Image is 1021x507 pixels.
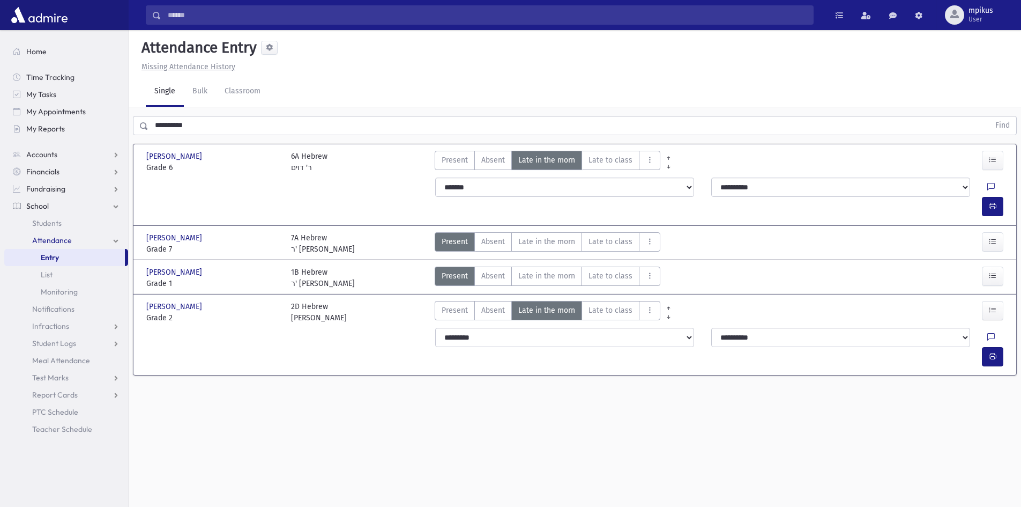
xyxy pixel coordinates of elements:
span: Test Marks [32,373,69,383]
span: Teacher Schedule [32,424,92,434]
span: [PERSON_NAME] [146,151,204,162]
div: 7A Hebrew ר' [PERSON_NAME] [291,232,355,255]
span: Late in the morn [518,270,575,282]
span: My Reports [26,124,65,134]
span: Grade 6 [146,162,280,173]
a: Student Logs [4,335,128,352]
a: Notifications [4,300,128,318]
a: My Appointments [4,103,128,120]
input: Search [161,5,813,25]
div: AttTypes [435,151,660,173]
a: Home [4,43,128,60]
h5: Attendance Entry [137,39,257,57]
span: Present [442,270,468,282]
a: List [4,266,128,283]
span: My Appointments [26,107,86,116]
div: AttTypes [435,267,660,289]
a: Report Cards [4,386,128,403]
a: Bulk [184,77,216,107]
button: Find [989,116,1016,135]
span: User [968,15,993,24]
span: Grade 1 [146,278,280,289]
span: Meal Attendance [32,356,90,365]
span: School [26,201,49,211]
a: Financials [4,163,128,180]
span: Late to class [588,305,632,316]
a: Fundraising [4,180,128,197]
a: Infractions [4,318,128,335]
div: 2D Hebrew [PERSON_NAME] [291,301,347,324]
div: AttTypes [435,301,660,324]
a: My Reports [4,120,128,137]
a: Teacher Schedule [4,421,128,438]
span: Late to class [588,270,632,282]
div: 1B Hebrew ר' [PERSON_NAME] [291,267,355,289]
a: Monitoring [4,283,128,300]
span: Notifications [32,304,74,314]
span: Time Tracking [26,72,74,82]
a: Test Marks [4,369,128,386]
a: Entry [4,249,125,266]
a: Single [146,77,184,107]
span: Student Logs [32,339,76,348]
span: Students [32,218,62,228]
span: Financials [26,167,59,177]
span: Late in the morn [518,305,575,316]
span: Present [442,155,468,166]
span: Fundraising [26,184,65,194]
span: Late in the morn [518,155,575,166]
img: AdmirePro [9,4,70,26]
a: School [4,197,128,215]
div: 6A Hebrew ר' דוים [291,151,327,173]
span: Present [442,305,468,316]
div: AttTypes [435,232,660,255]
span: Infractions [32,321,69,331]
span: Absent [481,155,505,166]
span: [PERSON_NAME] [146,267,204,278]
span: Late to class [588,236,632,247]
span: [PERSON_NAME] [146,232,204,244]
span: Entry [41,253,59,262]
span: Home [26,47,47,56]
u: Missing Attendance History [141,62,235,71]
span: Grade 2 [146,312,280,324]
span: mpikus [968,6,993,15]
span: My Tasks [26,90,56,99]
span: Absent [481,236,505,247]
span: List [41,270,53,280]
span: Monitoring [41,287,78,297]
a: My Tasks [4,86,128,103]
span: Absent [481,305,505,316]
span: Grade 7 [146,244,280,255]
span: PTC Schedule [32,407,78,417]
span: Present [442,236,468,247]
span: Late to class [588,155,632,166]
a: Students [4,215,128,232]
span: [PERSON_NAME] [146,301,204,312]
a: Meal Attendance [4,352,128,369]
span: Absent [481,270,505,282]
span: Late in the morn [518,236,575,247]
a: Classroom [216,77,269,107]
span: Attendance [32,236,72,245]
a: Accounts [4,146,128,163]
a: Missing Attendance History [137,62,235,71]
a: Attendance [4,232,128,249]
a: Time Tracking [4,69,128,86]
span: Accounts [26,150,57,159]
a: PTC Schedule [4,403,128,421]
span: Report Cards [32,390,78,400]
